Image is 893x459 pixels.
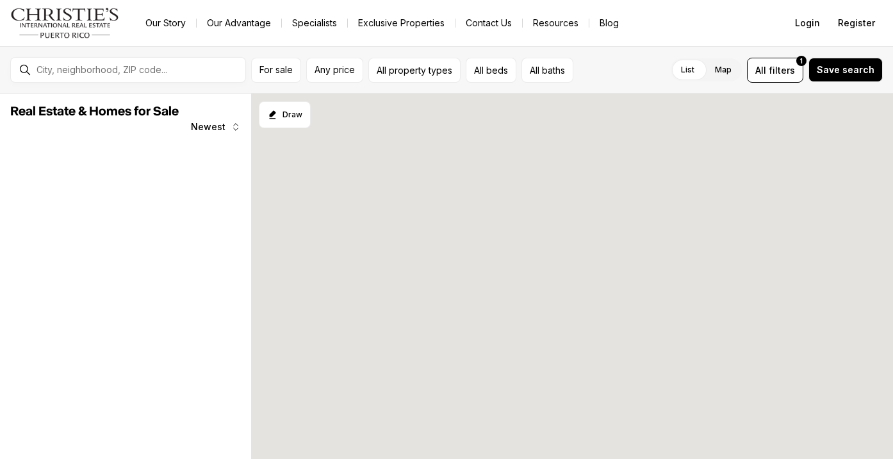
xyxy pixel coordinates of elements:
button: Register [830,10,883,36]
button: Newest [183,114,249,140]
button: Any price [306,58,363,83]
span: All [755,63,766,77]
a: Resources [523,14,589,32]
button: All baths [521,58,573,83]
label: Map [705,58,742,81]
span: Real Estate & Homes for Sale [10,105,179,118]
button: Contact Us [455,14,522,32]
span: Any price [315,65,355,75]
button: All beds [466,58,516,83]
a: Exclusive Properties [348,14,455,32]
a: Specialists [282,14,347,32]
label: List [671,58,705,81]
img: logo [10,8,120,38]
a: Blog [589,14,629,32]
button: Allfilters1 [747,58,803,83]
a: Our Story [135,14,196,32]
button: For sale [251,58,301,83]
span: Login [795,18,820,28]
span: Register [838,18,875,28]
span: Save search [817,65,874,75]
span: 1 [800,56,803,66]
span: filters [769,63,795,77]
button: All property types [368,58,461,83]
button: Start drawing [259,101,311,128]
button: Save search [808,58,883,82]
span: Newest [191,122,225,132]
span: For sale [259,65,293,75]
a: Our Advantage [197,14,281,32]
button: Login [787,10,828,36]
